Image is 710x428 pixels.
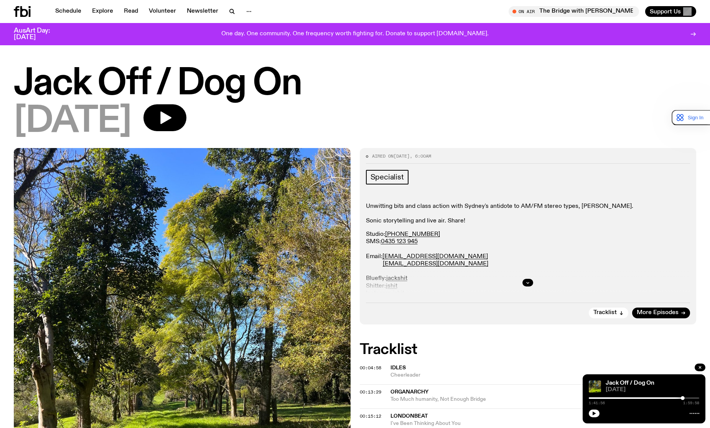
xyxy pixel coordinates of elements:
[683,401,699,405] span: 1:59:58
[390,365,406,370] span: Idles
[144,6,181,17] a: Volunteer
[182,6,223,17] a: Newsletter
[381,239,418,245] a: 0435 123 945
[14,104,131,139] span: [DATE]
[632,308,690,318] a: More Episodes
[390,389,428,395] span: Organarchy
[360,413,381,419] span: 00:15:12
[360,389,381,395] span: 00:13:29
[390,372,697,379] span: Cheerleader
[410,153,431,159] span: , 6:00am
[509,6,639,17] button: On AirThe Bridge with [PERSON_NAME]
[382,254,488,260] a: [EMAIL_ADDRESS][DOMAIN_NAME]
[366,170,409,184] a: Specialist
[390,413,428,419] span: Londonbeat
[589,308,628,318] button: Tracklist
[645,6,696,17] button: Support Us
[360,343,697,357] h2: Tracklist
[366,231,690,319] p: Studio: SMS: Email: Bluefly: Shitter: Instagran: Fakebook: Home:
[360,365,381,371] span: 00:04:58
[366,203,690,225] p: Unwitting bits and class action with Sydney's antidote to AM/FM stereo types, [PERSON_NAME]. Soni...
[51,6,86,17] a: Schedule
[385,231,440,237] a: [PHONE_NUMBER]
[383,261,488,267] a: [EMAIL_ADDRESS][DOMAIN_NAME]
[589,401,605,405] span: 1:41:56
[606,387,699,393] span: [DATE]
[650,8,681,15] span: Support Us
[87,6,118,17] a: Explore
[360,390,381,394] button: 00:13:29
[390,396,629,403] span: Too Much humanity, Not Enough Bridge
[371,173,404,181] span: Specialist
[372,153,394,159] span: Aired on
[14,67,696,101] h1: Jack Off / Dog On
[360,414,381,418] button: 00:15:12
[221,31,489,38] p: One day. One community. One frequency worth fighting for. Donate to support [DOMAIN_NAME].
[637,310,679,316] span: More Episodes
[14,28,63,41] h3: AusArt Day: [DATE]
[360,366,381,370] button: 00:04:58
[119,6,143,17] a: Read
[394,153,410,159] span: [DATE]
[606,380,654,386] a: Jack Off / Dog On
[593,310,617,316] span: Tracklist
[390,420,697,427] span: I've Been Thinking About You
